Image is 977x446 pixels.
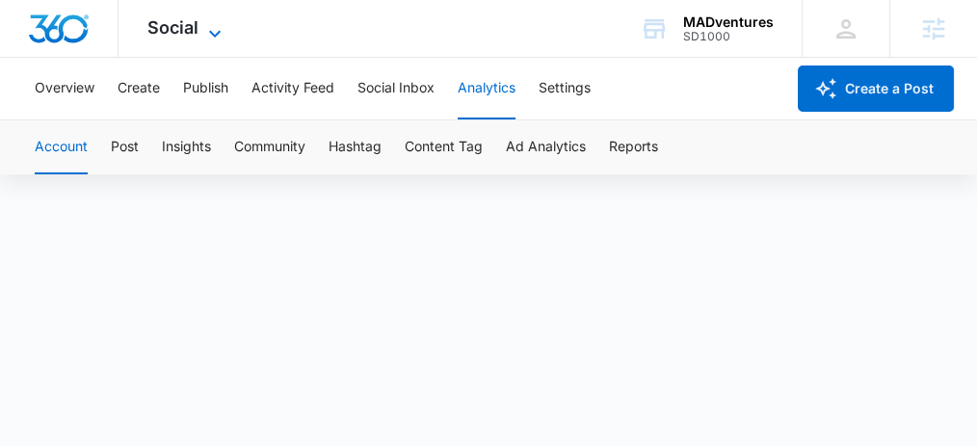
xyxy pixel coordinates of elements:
[683,30,774,43] div: account id
[683,14,774,30] div: account name
[609,120,658,174] button: Reports
[458,58,515,119] button: Analytics
[183,58,228,119] button: Publish
[234,120,305,174] button: Community
[35,58,94,119] button: Overview
[798,66,954,112] button: Create a Post
[147,17,198,38] span: Social
[118,58,160,119] button: Create
[506,120,586,174] button: Ad Analytics
[35,120,88,174] button: Account
[539,58,591,119] button: Settings
[357,58,435,119] button: Social Inbox
[251,58,334,119] button: Activity Feed
[111,120,139,174] button: Post
[329,120,382,174] button: Hashtag
[405,120,483,174] button: Content Tag
[162,120,211,174] button: Insights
